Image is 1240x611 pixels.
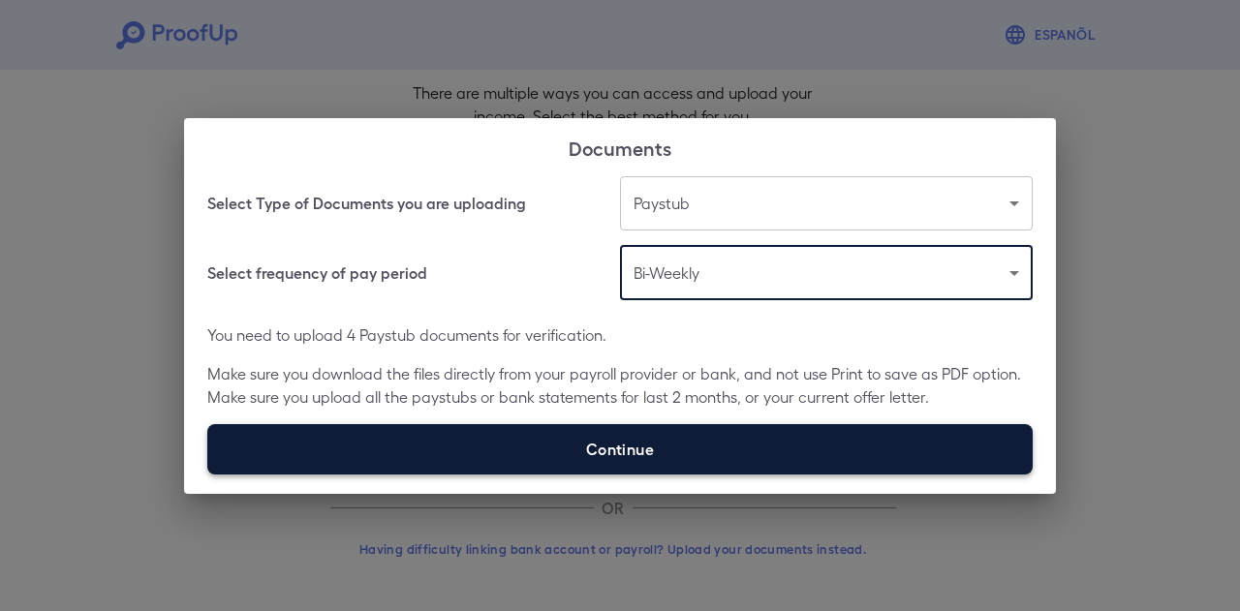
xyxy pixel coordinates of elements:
[620,246,1033,300] div: Bi-Weekly
[184,118,1056,176] h2: Documents
[620,176,1033,230] div: Paystub
[207,192,526,215] h6: Select Type of Documents you are uploading
[207,323,1033,347] p: You need to upload 4 Paystub documents for verification.
[207,261,427,285] h6: Select frequency of pay period
[207,424,1033,474] label: Continue
[207,362,1033,409] p: Make sure you download the files directly from your payroll provider or bank, and not use Print t...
